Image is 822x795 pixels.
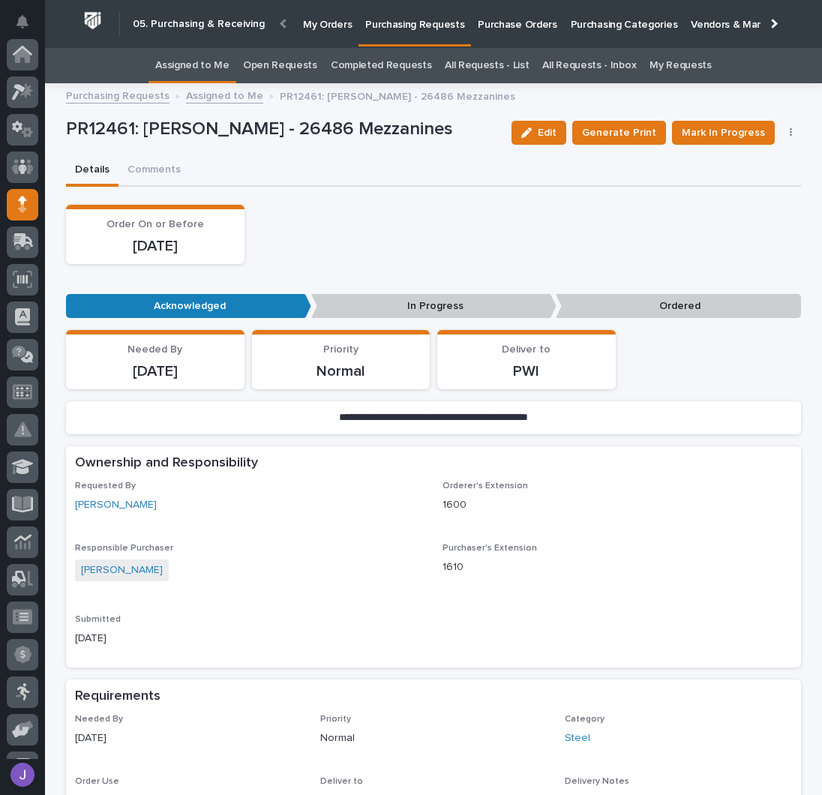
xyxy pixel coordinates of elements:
p: [DATE] [75,362,235,380]
button: users-avatar [7,759,38,790]
p: Acknowledged [66,294,311,319]
button: Details [66,155,118,187]
a: Purchasing Requests [66,86,169,103]
a: [PERSON_NAME] [81,562,163,578]
button: Comments [118,155,190,187]
a: Completed Requests [331,48,431,83]
span: Requested By [75,481,136,490]
span: Purchaser's Extension [442,544,537,553]
a: [PERSON_NAME] [75,497,157,513]
p: Ordered [556,294,801,319]
span: Submitted [75,615,121,624]
h2: Requirements [75,688,160,705]
h2: 05. Purchasing & Receiving [133,18,265,31]
a: All Requests - Inbox [542,48,636,83]
a: All Requests - List [445,48,529,83]
img: Workspace Logo [79,7,106,34]
button: Notifications [7,6,38,37]
a: Open Requests [243,48,317,83]
p: PWI [446,362,607,380]
span: Priority [320,715,351,724]
span: Generate Print [582,124,656,142]
p: Normal [261,362,421,380]
span: Needed By [127,344,182,355]
div: Notifications [19,15,38,39]
span: Priority [323,344,358,355]
p: PR12461: [PERSON_NAME] - 26486 Mezzanines [280,87,515,103]
p: Normal [320,730,547,746]
a: My Requests [649,48,712,83]
p: 1610 [442,559,792,575]
h2: Ownership and Responsibility [75,455,258,472]
span: Needed By [75,715,123,724]
p: In Progress [311,294,556,319]
p: 1600 [442,497,792,513]
a: Steel [565,730,590,746]
span: Mark In Progress [682,124,765,142]
span: Responsible Purchaser [75,544,173,553]
span: Deliver to [320,777,363,786]
a: Assigned to Me [186,86,263,103]
p: [DATE] [75,237,235,255]
p: [DATE] [75,631,424,646]
button: Edit [511,121,566,145]
span: Deliver to [502,344,550,355]
a: Assigned to Me [155,48,229,83]
button: Mark In Progress [672,121,775,145]
span: Orderer's Extension [442,481,528,490]
p: [DATE] [75,730,302,746]
span: Order On or Before [106,219,204,229]
span: Category [565,715,604,724]
span: Order Use [75,777,119,786]
button: Generate Print [572,121,666,145]
span: Edit [538,126,556,139]
span: Delivery Notes [565,777,629,786]
p: PR12461: [PERSON_NAME] - 26486 Mezzanines [66,118,499,140]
